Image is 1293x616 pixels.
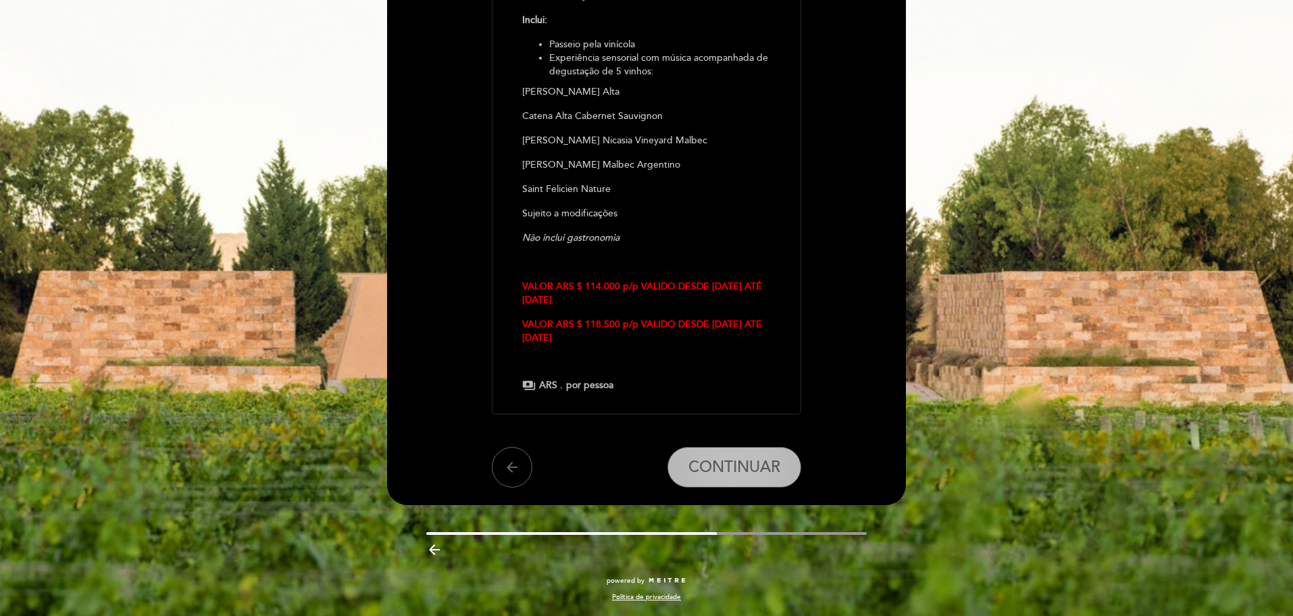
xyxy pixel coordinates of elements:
a: Política de privacidade [612,592,681,602]
i: arrow_backward [426,542,442,558]
li: Passeio pela vinícola [549,38,770,51]
li: Experiência sensorial com música acompanhada de degustação de 5 vinhos: [549,51,770,78]
span: payments [522,379,536,392]
i: arrow_back [504,459,520,475]
strong: VALOR ARS $ 118.500 p/p VALIDO DESDE [DATE] ATE [DATE] [522,318,762,343]
strong: VALOR ARS $ 114.000 p/p VALIDO DESDE [DATE] ATÉ [DATE] [522,281,762,306]
span: powered by [607,576,644,586]
p: Catena Alta Cabernet Sauvignon [522,110,770,123]
em: Não inclui gastronomia [522,232,619,243]
span: CONTINUAR [688,458,780,477]
img: MEITRE [648,577,686,584]
span: por pessoa [566,379,613,392]
p: Saint Felicien Nature [522,183,770,196]
a: powered by [607,576,686,586]
button: CONTINUAR [667,447,801,488]
p: [PERSON_NAME] Malbec Argentino [522,158,770,172]
strong: Inclui: [522,14,547,26]
button: arrow_back [492,447,532,488]
p: [PERSON_NAME] Alta [522,85,770,99]
p: Sujeito a modificações [522,207,770,220]
p: [PERSON_NAME] Nicasia Vineyard Malbec [522,134,770,147]
span: ARS . [539,379,563,392]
